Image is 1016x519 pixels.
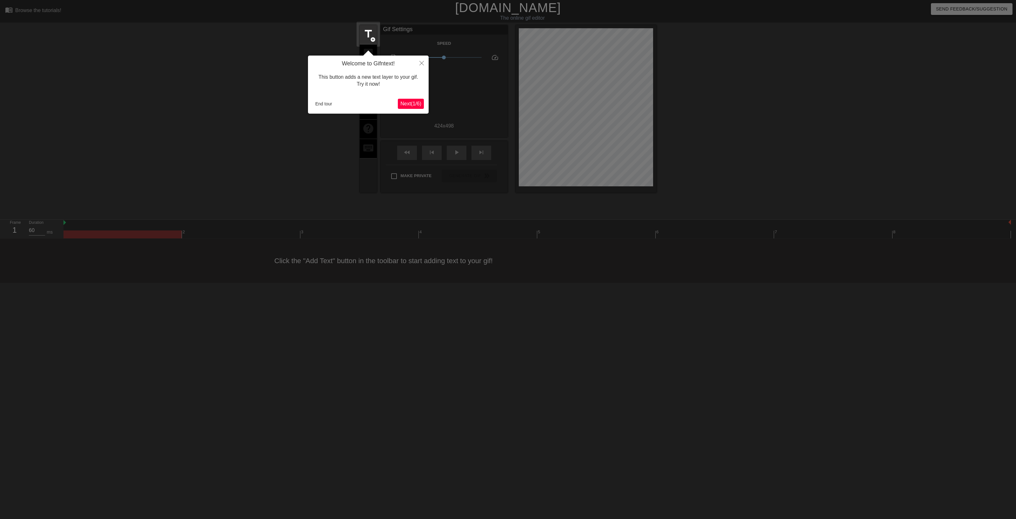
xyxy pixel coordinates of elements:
button: Next [398,99,424,109]
div: This button adds a new text layer to your gif. Try it now! [313,67,424,94]
button: Close [415,56,429,70]
button: End tour [313,99,335,109]
h4: Welcome to Gifntext! [313,60,424,67]
span: Next ( 1 / 6 ) [400,101,421,106]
